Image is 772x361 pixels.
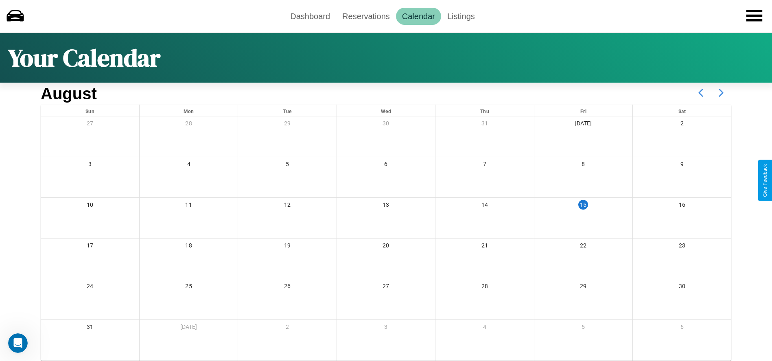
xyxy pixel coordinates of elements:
[534,116,632,133] div: [DATE]
[633,320,731,337] div: 6
[41,105,139,116] div: Sun
[337,116,435,133] div: 30
[238,198,336,214] div: 12
[238,279,336,296] div: 26
[435,157,534,174] div: 7
[534,238,632,255] div: 22
[337,198,435,214] div: 13
[441,8,481,25] a: Listings
[435,105,534,116] div: Thu
[633,198,731,214] div: 16
[435,320,534,337] div: 4
[140,105,238,116] div: Mon
[41,198,139,214] div: 10
[633,157,731,174] div: 9
[238,238,336,255] div: 19
[41,116,139,133] div: 27
[140,279,238,296] div: 25
[140,116,238,133] div: 28
[337,105,435,116] div: Wed
[238,105,336,116] div: Tue
[633,105,731,116] div: Sat
[41,238,139,255] div: 17
[435,238,534,255] div: 21
[337,157,435,174] div: 6
[578,200,588,210] div: 15
[396,8,441,25] a: Calendar
[762,164,768,197] div: Give Feedback
[238,116,336,133] div: 29
[337,320,435,337] div: 3
[435,279,534,296] div: 28
[534,105,632,116] div: Fri
[41,279,139,296] div: 24
[238,157,336,174] div: 5
[435,116,534,133] div: 31
[140,238,238,255] div: 18
[336,8,396,25] a: Reservations
[140,320,238,337] div: [DATE]
[238,320,336,337] div: 2
[41,85,97,103] h2: August
[534,157,632,174] div: 8
[337,238,435,255] div: 20
[284,8,336,25] a: Dashboard
[8,333,28,353] iframe: Intercom live chat
[8,41,160,74] h1: Your Calendar
[140,198,238,214] div: 11
[633,238,731,255] div: 23
[337,279,435,296] div: 27
[534,320,632,337] div: 5
[140,157,238,174] div: 4
[41,157,139,174] div: 3
[633,116,731,133] div: 2
[534,279,632,296] div: 29
[41,320,139,337] div: 31
[633,279,731,296] div: 30
[435,198,534,214] div: 14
